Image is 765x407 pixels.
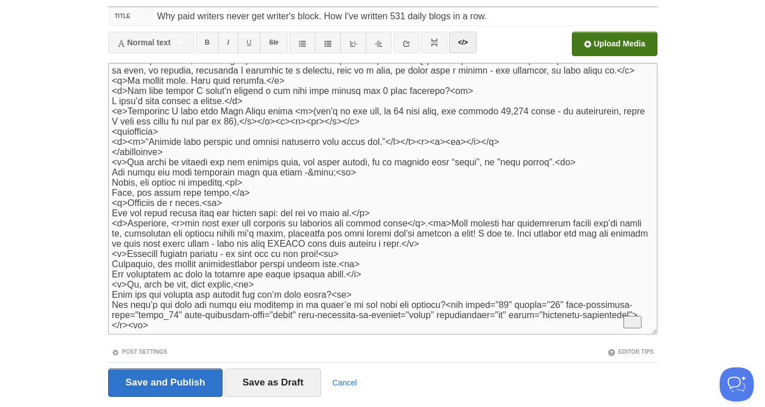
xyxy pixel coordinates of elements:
[608,349,654,355] a: Editor Tips
[332,378,357,387] a: Cancel
[117,38,171,47] span: Normal text
[449,32,477,53] a: </>
[108,63,657,335] textarea: To enrich screen reader interactions, please activate Accessibility in Grammarly extension settings
[108,7,154,25] label: Title
[108,369,223,397] input: Save and Publish
[269,38,279,46] del: Str
[238,32,261,53] a: U
[225,369,321,397] input: Save as Draft
[260,32,288,53] a: Str
[430,38,438,46] img: pagebreak-icon.png
[720,367,754,401] iframe: Help Scout Beacon - Open
[196,32,219,53] a: B
[112,349,168,355] a: Post Settings
[218,32,238,53] a: I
